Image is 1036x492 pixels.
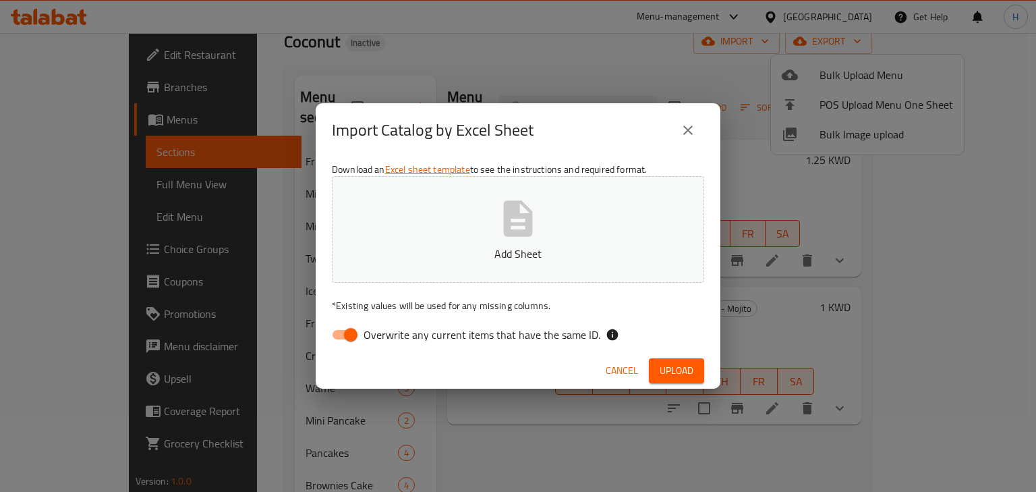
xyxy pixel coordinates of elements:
span: Overwrite any current items that have the same ID. [364,327,600,343]
svg: If the overwrite option isn't selected, then the items that match an existing ID will be ignored ... [606,328,619,341]
div: Download an to see the instructions and required format. [316,157,720,353]
span: Cancel [606,362,638,379]
span: Upload [660,362,693,379]
button: Cancel [600,358,643,383]
button: Upload [649,358,704,383]
p: Add Sheet [353,246,683,262]
p: Existing values will be used for any missing columns. [332,299,704,312]
h2: Import Catalog by Excel Sheet [332,119,534,141]
button: close [672,114,704,146]
button: Add Sheet [332,176,704,283]
a: Excel sheet template [385,161,470,178]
